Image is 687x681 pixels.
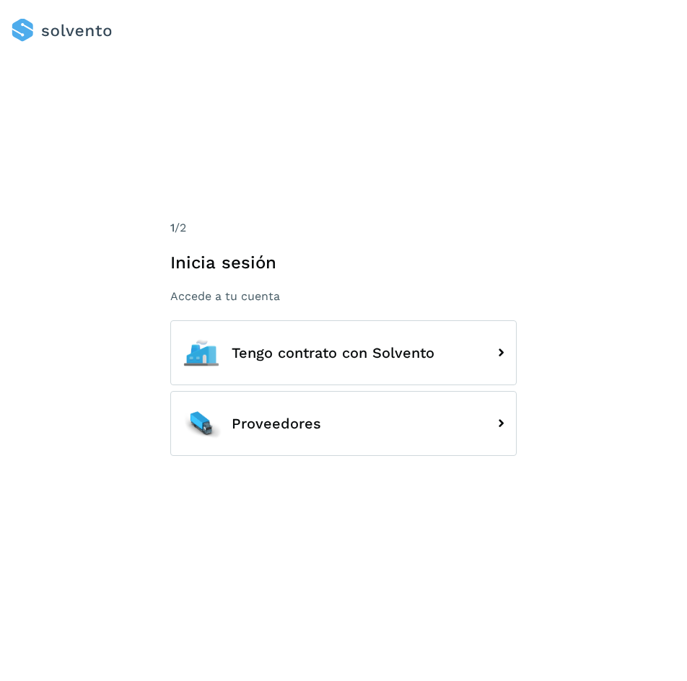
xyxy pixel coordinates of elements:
[170,219,517,237] div: /2
[232,416,321,431] span: Proveedores
[170,289,517,303] p: Accede a tu cuenta
[170,221,175,234] span: 1
[232,345,434,361] span: Tengo contrato con Solvento
[170,252,517,273] h1: Inicia sesión
[170,320,517,385] button: Tengo contrato con Solvento
[170,391,517,456] button: Proveedores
